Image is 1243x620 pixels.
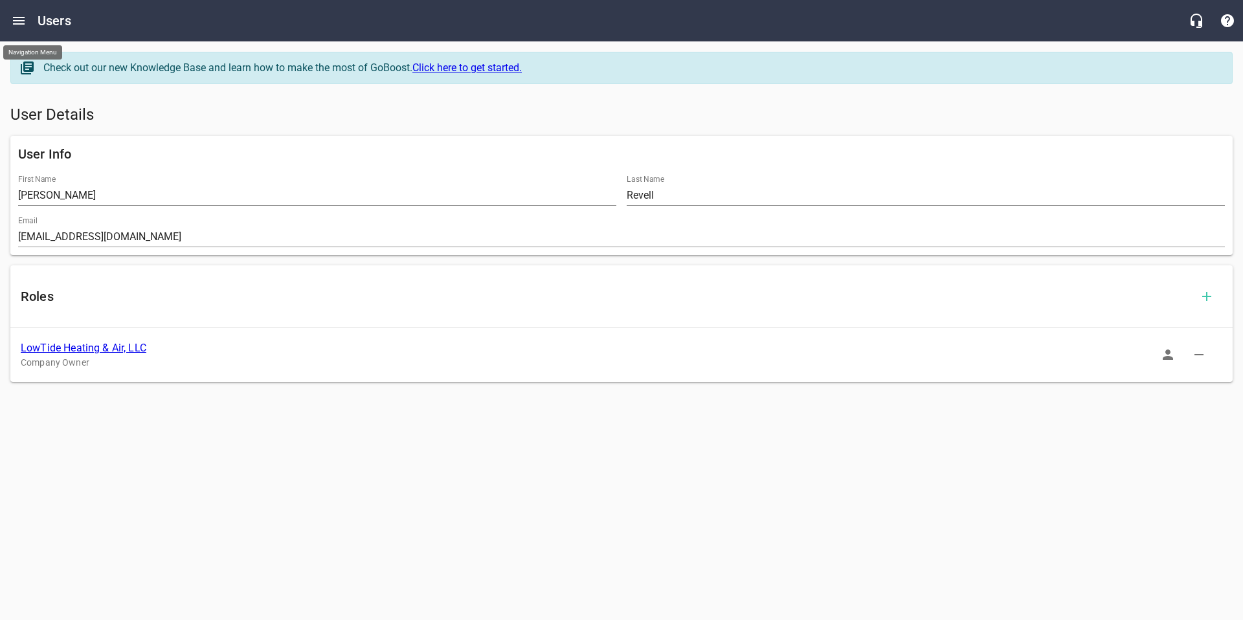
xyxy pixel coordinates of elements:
[10,105,1233,126] h5: User Details
[18,144,1225,164] h6: User Info
[1183,339,1215,370] button: Delete Role
[1212,5,1243,36] button: Support Portal
[21,342,146,354] a: LowTide Heating & Air, LLC
[1191,281,1222,312] button: Add Role
[21,286,1191,307] h6: Roles
[3,5,34,36] button: Open drawer
[18,175,56,183] label: First Name
[412,61,522,74] a: Click here to get started.
[18,217,38,225] label: Email
[38,10,71,31] h6: Users
[627,175,664,183] label: Last Name
[21,356,1202,370] p: Company Owner
[1152,339,1183,370] button: Sign In as Role
[1181,5,1212,36] button: Live Chat
[43,60,1219,76] div: Check out our new Knowledge Base and learn how to make the most of GoBoost.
